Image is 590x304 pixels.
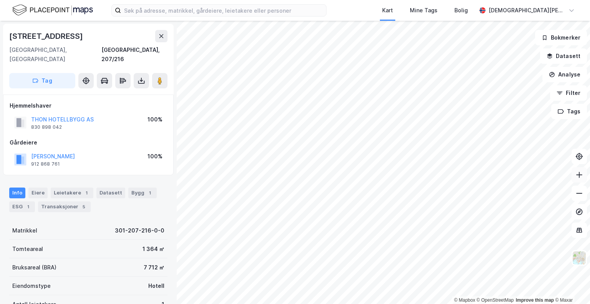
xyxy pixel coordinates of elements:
[516,297,554,303] a: Improve this map
[410,6,438,15] div: Mine Tags
[147,152,162,161] div: 100%
[454,297,475,303] a: Mapbox
[115,226,164,235] div: 301-207-216-0-0
[382,6,393,15] div: Kart
[10,101,167,110] div: Hjemmelshaver
[9,73,75,88] button: Tag
[12,263,56,272] div: Bruksareal (BRA)
[489,6,565,15] div: [DEMOGRAPHIC_DATA][PERSON_NAME]
[83,189,90,197] div: 1
[51,188,93,198] div: Leietakere
[31,124,62,130] div: 830 898 042
[572,251,587,265] img: Z
[9,45,101,64] div: [GEOGRAPHIC_DATA], [GEOGRAPHIC_DATA]
[38,201,91,212] div: Transaksjoner
[101,45,167,64] div: [GEOGRAPHIC_DATA], 207/216
[144,263,164,272] div: 7 712 ㎡
[9,188,25,198] div: Info
[9,30,85,42] div: [STREET_ADDRESS]
[10,138,167,147] div: Gårdeiere
[80,203,88,211] div: 5
[31,161,60,167] div: 912 868 761
[12,226,37,235] div: Matrikkel
[454,6,468,15] div: Bolig
[121,5,326,16] input: Søk på adresse, matrikkel, gårdeiere, leietakere eller personer
[24,203,32,211] div: 1
[477,297,514,303] a: OpenStreetMap
[552,267,590,304] div: Kontrollprogram for chat
[96,188,125,198] div: Datasett
[28,188,48,198] div: Eiere
[147,115,162,124] div: 100%
[128,188,157,198] div: Bygg
[552,267,590,304] iframe: Chat Widget
[143,244,164,254] div: 1 364 ㎡
[9,201,35,212] div: ESG
[551,104,587,119] button: Tags
[540,48,587,64] button: Datasett
[550,85,587,101] button: Filter
[535,30,587,45] button: Bokmerker
[148,281,164,291] div: Hotell
[146,189,154,197] div: 1
[542,67,587,82] button: Analyse
[12,3,93,17] img: logo.f888ab2527a4732fd821a326f86c7f29.svg
[12,244,43,254] div: Tomteareal
[12,281,51,291] div: Eiendomstype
